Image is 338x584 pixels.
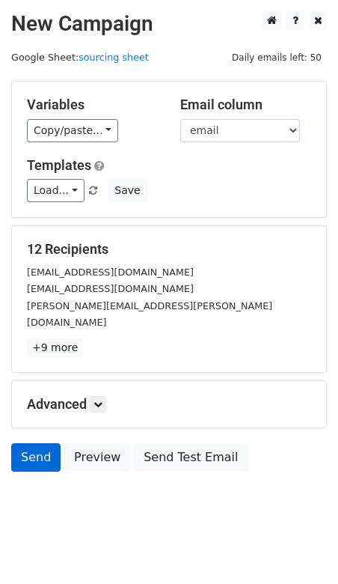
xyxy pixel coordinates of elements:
[11,443,61,472] a: Send
[27,157,91,173] a: Templates
[27,300,272,329] small: [PERSON_NAME][EMAIL_ADDRESS][PERSON_NAME][DOMAIN_NAME]
[79,52,149,63] a: sourcing sheet
[27,119,118,142] a: Copy/paste...
[227,49,327,66] span: Daily emails left: 50
[27,179,84,202] a: Load...
[27,283,194,294] small: [EMAIL_ADDRESS][DOMAIN_NAME]
[227,52,327,63] a: Daily emails left: 50
[27,338,83,357] a: +9 more
[27,267,194,278] small: [EMAIL_ADDRESS][DOMAIN_NAME]
[27,241,311,258] h5: 12 Recipients
[108,179,147,202] button: Save
[180,97,311,113] h5: Email column
[11,11,327,37] h2: New Campaign
[11,52,149,63] small: Google Sheet:
[64,443,130,472] a: Preview
[27,97,158,113] h5: Variables
[134,443,248,472] a: Send Test Email
[263,512,338,584] iframe: Chat Widget
[27,396,311,413] h5: Advanced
